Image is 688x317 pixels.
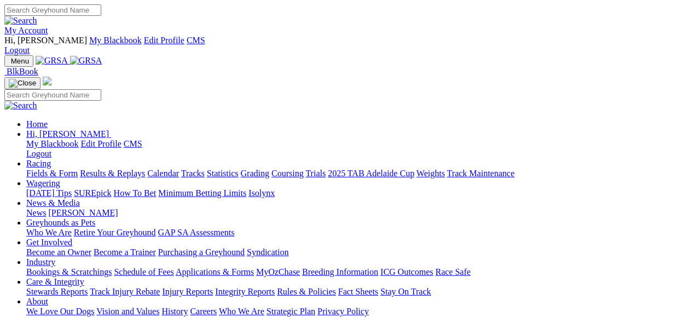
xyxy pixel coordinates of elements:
a: Strategic Plan [267,307,315,316]
a: Industry [26,257,55,267]
div: Industry [26,267,684,277]
a: We Love Our Dogs [26,307,94,316]
span: Menu [11,57,29,65]
a: Grading [241,169,269,178]
a: Breeding Information [302,267,378,276]
a: Privacy Policy [317,307,369,316]
a: 2025 TAB Adelaide Cup [328,169,414,178]
a: Logout [4,45,30,55]
div: My Account [4,36,684,55]
input: Search [4,4,101,16]
span: Hi, [PERSON_NAME] [26,129,109,139]
input: Search [4,89,101,101]
a: Stay On Track [380,287,431,296]
a: Become a Trainer [94,247,156,257]
a: Wagering [26,178,60,188]
a: Integrity Reports [215,287,275,296]
a: Fact Sheets [338,287,378,296]
img: Search [4,101,37,111]
div: Racing [26,169,684,178]
a: Track Injury Rebate [90,287,160,296]
a: Who We Are [26,228,72,237]
a: My Account [4,26,48,35]
a: CMS [187,36,205,45]
a: Coursing [271,169,304,178]
a: Fields & Form [26,169,78,178]
a: Weights [417,169,445,178]
div: Hi, [PERSON_NAME] [26,139,684,159]
a: Become an Owner [26,247,91,257]
a: Retire Your Greyhound [74,228,156,237]
a: News & Media [26,198,80,208]
a: Track Maintenance [447,169,514,178]
a: Vision and Values [96,307,159,316]
a: Results & Replays [80,169,145,178]
a: Who We Are [219,307,264,316]
a: BlkBook [4,67,38,76]
a: Calendar [147,169,179,178]
a: Edit Profile [81,139,122,148]
a: History [161,307,188,316]
a: Purchasing a Greyhound [158,247,245,257]
span: Hi, [PERSON_NAME] [4,36,87,45]
a: Isolynx [248,188,275,198]
a: Care & Integrity [26,277,84,286]
a: Applications & Forms [176,267,254,276]
a: Tracks [181,169,205,178]
a: Minimum Betting Limits [158,188,246,198]
a: Race Safe [435,267,470,276]
a: Logout [26,149,51,158]
a: Stewards Reports [26,287,88,296]
img: Close [9,79,36,88]
a: Home [26,119,48,129]
a: Racing [26,159,51,168]
a: MyOzChase [256,267,300,276]
button: Toggle navigation [4,77,41,89]
img: logo-grsa-white.png [43,77,51,85]
a: CMS [124,139,142,148]
a: Careers [190,307,217,316]
img: GRSA [70,56,102,66]
div: Wagering [26,188,684,198]
div: Care & Integrity [26,287,684,297]
a: My Blackbook [26,139,79,148]
a: Greyhounds as Pets [26,218,95,227]
img: GRSA [36,56,68,66]
a: My Blackbook [89,36,142,45]
div: News & Media [26,208,684,218]
a: SUREpick [74,188,111,198]
a: How To Bet [114,188,157,198]
a: About [26,297,48,306]
a: Trials [305,169,326,178]
a: Statistics [207,169,239,178]
div: About [26,307,684,316]
a: News [26,208,46,217]
a: ICG Outcomes [380,267,433,276]
a: Injury Reports [162,287,213,296]
a: Edit Profile [144,36,184,45]
a: Schedule of Fees [114,267,174,276]
a: Get Involved [26,238,72,247]
a: Rules & Policies [277,287,336,296]
a: [PERSON_NAME] [48,208,118,217]
span: BlkBook [7,67,38,76]
button: Toggle navigation [4,55,33,67]
a: Hi, [PERSON_NAME] [26,129,111,139]
a: GAP SA Assessments [158,228,235,237]
div: Get Involved [26,247,684,257]
a: [DATE] Tips [26,188,72,198]
div: Greyhounds as Pets [26,228,684,238]
img: Search [4,16,37,26]
a: Bookings & Scratchings [26,267,112,276]
a: Syndication [247,247,288,257]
